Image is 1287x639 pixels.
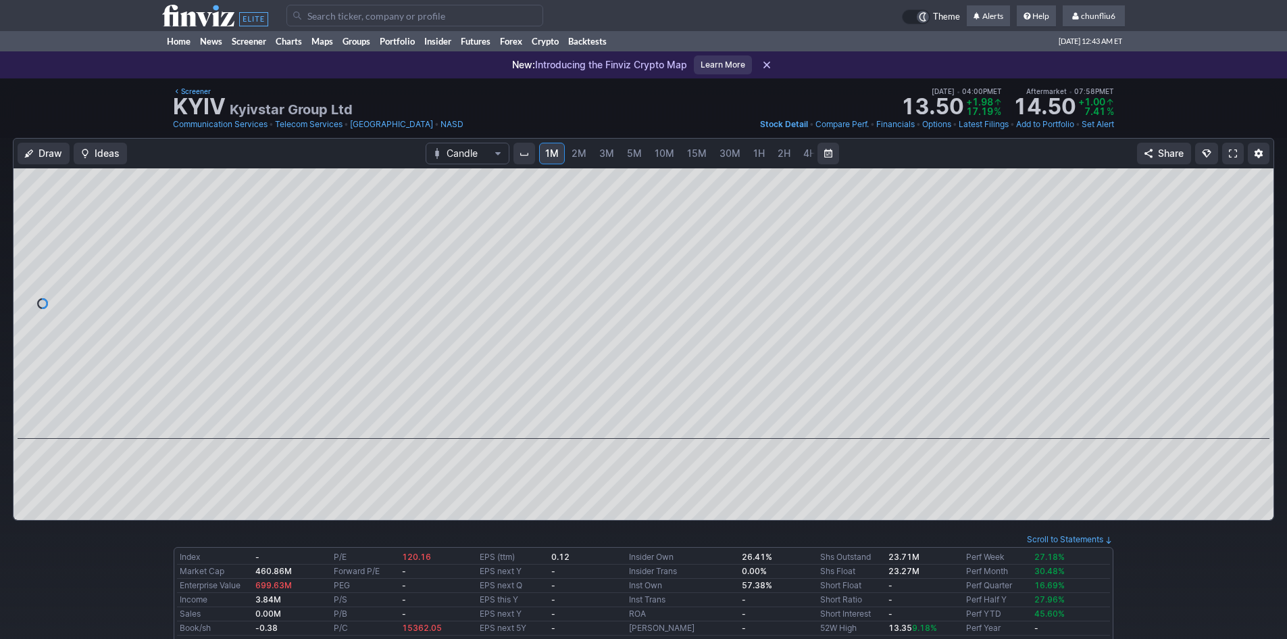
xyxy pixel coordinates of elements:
a: Screener [227,31,271,51]
a: - [888,609,892,619]
a: Short Ratio [820,594,862,605]
a: Fullscreen [1222,143,1244,164]
a: Maps [307,31,338,51]
span: [DATE] 12:43 AM ET [1059,31,1122,51]
span: Latest Filings [959,119,1009,129]
span: New: [512,59,535,70]
span: 45.60% [1034,609,1065,619]
b: - [551,594,555,605]
span: 17.19 [966,105,993,117]
a: Alerts [967,5,1010,27]
td: EPS next Q [477,579,548,593]
a: - [888,594,892,605]
a: Learn More [694,55,752,74]
a: Latest Filings [959,118,1009,131]
b: 23.71M [888,552,919,562]
span: • [434,118,439,131]
b: 3.84M [255,594,281,605]
a: Screener [173,85,211,97]
span: Compare Perf. [815,119,869,129]
a: NASD [440,118,463,131]
a: Forex [495,31,527,51]
td: ROA [626,607,739,621]
b: 0.12 [551,552,570,562]
span: 15362.05 [402,623,442,633]
input: Search [286,5,543,26]
b: - [888,580,892,590]
a: Communication Services [173,118,268,131]
span: • [1069,87,1072,95]
span: 1M [545,147,559,159]
b: - [551,566,555,576]
a: 2H [772,143,797,164]
span: 4H [803,147,816,159]
td: Shs Outstand [817,550,886,565]
a: Insider [420,31,456,51]
span: % [1107,105,1114,117]
span: % [994,105,1001,117]
button: Explore new features [1195,143,1218,164]
a: Short Float [820,580,861,590]
b: - [402,580,406,590]
td: Insider Own [626,550,739,565]
td: Shs Float [817,565,886,579]
button: Draw [18,143,70,164]
a: Futures [456,31,495,51]
button: Interval [513,143,535,164]
td: P/B [331,607,399,621]
td: Market Cap [177,565,253,579]
b: - [551,609,555,619]
span: +1.98 [966,96,993,108]
b: 57.38% [742,580,772,590]
td: EPS (ttm) [477,550,548,565]
button: Ideas [74,143,127,164]
span: 1H [753,147,765,159]
a: Help [1017,5,1056,27]
b: - [402,609,406,619]
strong: 13.50 [901,96,963,118]
b: 0.00M [255,609,281,619]
span: 30M [720,147,740,159]
td: Perf Month [963,565,1032,579]
b: - [551,623,555,633]
a: 4H [797,143,822,164]
a: Portfolio [375,31,420,51]
a: 30M [713,143,747,164]
span: Candle [447,147,488,160]
td: EPS next Y [477,565,548,579]
td: EPS next 5Y [477,621,548,636]
span: 5M [627,147,642,159]
td: Perf Year [963,621,1032,636]
span: • [957,87,960,95]
strong: 14.50 [1013,96,1076,118]
td: PEG [331,579,399,593]
a: 5M [621,143,648,164]
b: 13.35 [888,623,937,633]
td: Sales [177,607,253,621]
a: Compare Perf. [815,118,869,131]
span: 15M [687,147,707,159]
a: Financials [876,118,915,131]
span: • [916,118,921,131]
a: Charts [271,31,307,51]
span: 27.18% [1034,552,1065,562]
span: • [269,118,274,131]
td: EPS next Y [477,607,548,621]
td: Perf YTD [963,607,1032,621]
a: News [195,31,227,51]
td: Index [177,550,253,565]
a: 3M [593,143,620,164]
a: chunfliu6 [1063,5,1125,27]
span: Aftermarket 07:58PM ET [1026,85,1114,97]
td: Inst Own [626,579,739,593]
td: Inst Trans [626,593,739,607]
button: Chart Settings [1248,143,1269,164]
span: 10M [655,147,674,159]
span: [DATE] 04:00PM ET [932,85,1002,97]
b: - [742,594,746,605]
span: 16.69% [1034,580,1065,590]
a: 15M [681,143,713,164]
b: - [742,609,746,619]
button: Range [817,143,839,164]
